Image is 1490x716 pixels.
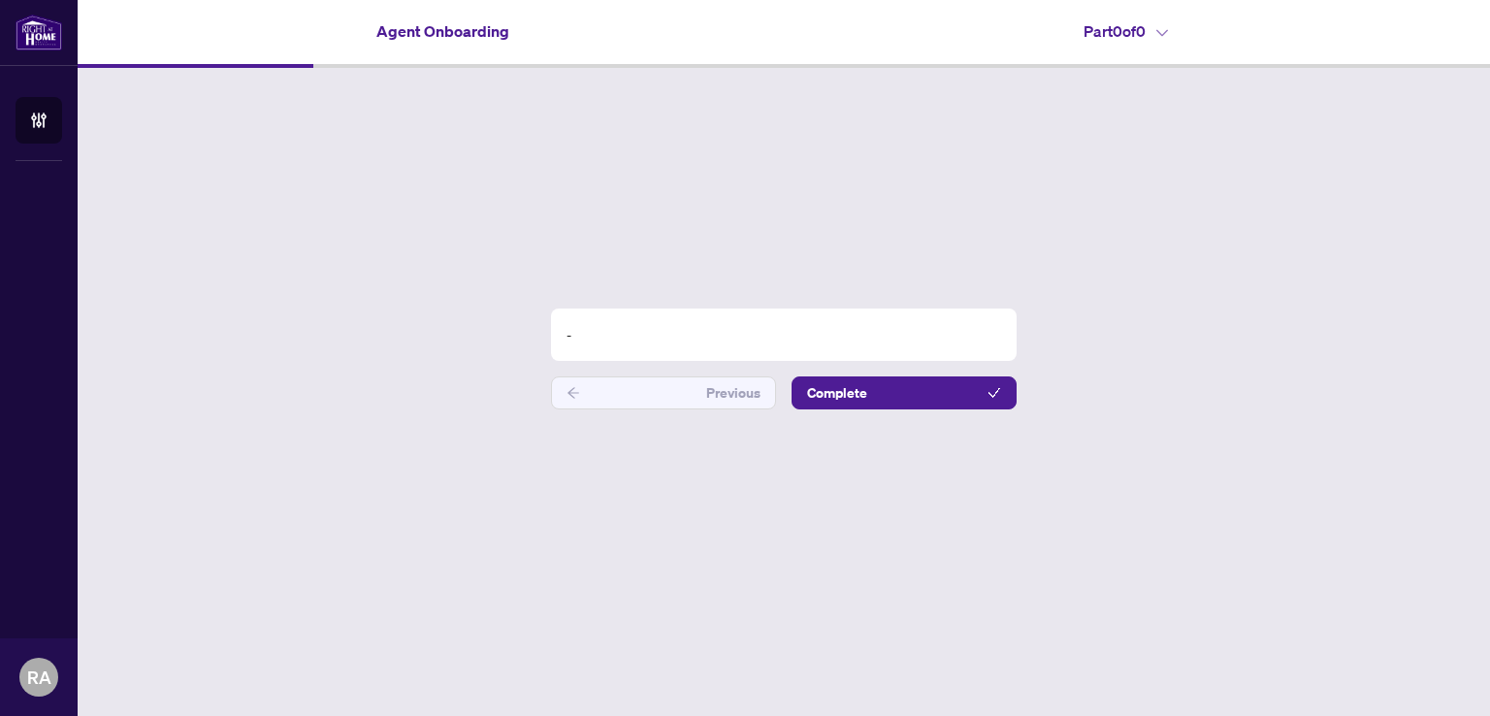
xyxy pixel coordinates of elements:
button: Complete [792,376,1017,409]
h4: Part 0 of 0 [1084,19,1168,43]
button: Previous [551,376,776,409]
button: Open asap [1412,648,1471,706]
img: logo [16,15,62,50]
span: check [988,386,1001,400]
h4: Agent Onboarding [376,19,509,43]
span: Complete [807,377,867,408]
span: RA [27,664,51,691]
div: - [551,309,1017,361]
